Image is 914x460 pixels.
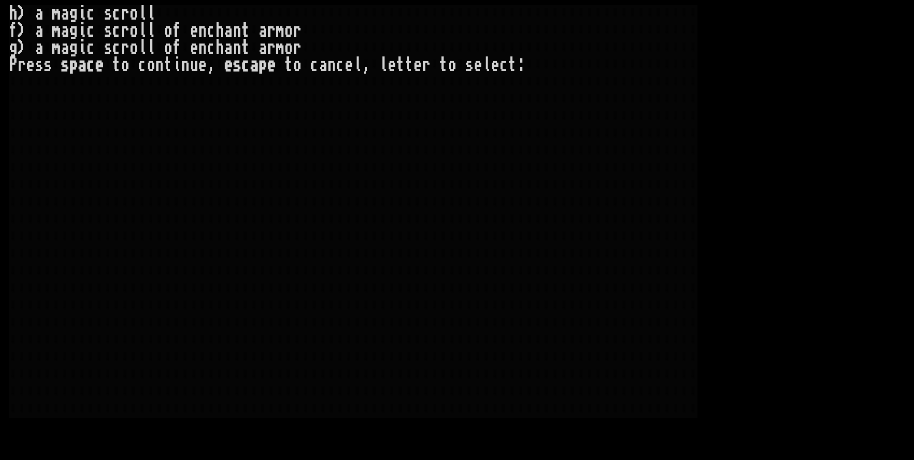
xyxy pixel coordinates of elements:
div: o [164,39,173,56]
div: f [173,22,181,39]
div: , [362,56,370,74]
div: e [190,39,198,56]
div: f [173,39,181,56]
div: o [130,5,138,22]
div: o [293,56,302,74]
div: g [69,39,78,56]
div: l [147,22,155,39]
div: s [104,39,112,56]
div: e [224,56,233,74]
div: o [164,22,173,39]
div: c [112,5,121,22]
div: c [138,56,147,74]
div: r [121,5,130,22]
div: i [78,5,87,22]
div: e [26,56,35,74]
div: e [345,56,353,74]
div: c [207,22,216,39]
div: m [276,39,284,56]
div: a [224,22,233,39]
div: u [190,56,198,74]
div: a [61,5,69,22]
div: r [293,39,302,56]
div: , [207,56,216,74]
div: i [78,22,87,39]
div: P [9,56,18,74]
div: h [216,22,224,39]
div: a [35,22,44,39]
div: e [491,56,500,74]
div: s [465,56,474,74]
div: r [293,22,302,39]
div: s [61,56,69,74]
div: i [173,56,181,74]
div: l [379,56,388,74]
div: l [138,39,147,56]
div: a [319,56,327,74]
div: a [259,39,267,56]
div: t [405,56,413,74]
div: m [52,22,61,39]
div: c [500,56,508,74]
div: a [35,5,44,22]
div: h [9,5,18,22]
div: o [130,22,138,39]
div: ) [18,39,26,56]
div: n [155,56,164,74]
div: o [121,56,130,74]
div: f [9,22,18,39]
div: c [87,39,95,56]
div: r [121,39,130,56]
div: c [87,22,95,39]
div: m [52,5,61,22]
div: l [482,56,491,74]
div: a [61,22,69,39]
div: n [181,56,190,74]
div: g [69,22,78,39]
div: a [78,56,87,74]
div: s [233,56,241,74]
div: o [130,39,138,56]
div: t [284,56,293,74]
div: n [198,39,207,56]
div: h [216,39,224,56]
div: e [388,56,396,74]
div: c [112,39,121,56]
div: o [448,56,457,74]
div: i [78,39,87,56]
div: a [61,39,69,56]
div: c [87,5,95,22]
div: t [508,56,517,74]
div: ) [18,5,26,22]
div: t [439,56,448,74]
div: p [259,56,267,74]
div: g [9,39,18,56]
div: a [224,39,233,56]
div: c [207,39,216,56]
div: a [259,22,267,39]
div: ) [18,22,26,39]
div: c [336,56,345,74]
div: e [190,22,198,39]
div: c [310,56,319,74]
div: s [35,56,44,74]
div: r [18,56,26,74]
div: s [104,22,112,39]
div: m [52,39,61,56]
div: s [104,5,112,22]
div: t [164,56,173,74]
div: t [112,56,121,74]
div: c [87,56,95,74]
div: : [517,56,525,74]
div: o [147,56,155,74]
div: o [284,22,293,39]
div: t [241,22,250,39]
div: p [69,56,78,74]
div: n [233,39,241,56]
div: e [474,56,482,74]
div: r [121,22,130,39]
div: s [44,56,52,74]
div: l [138,5,147,22]
div: m [276,22,284,39]
div: a [35,39,44,56]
